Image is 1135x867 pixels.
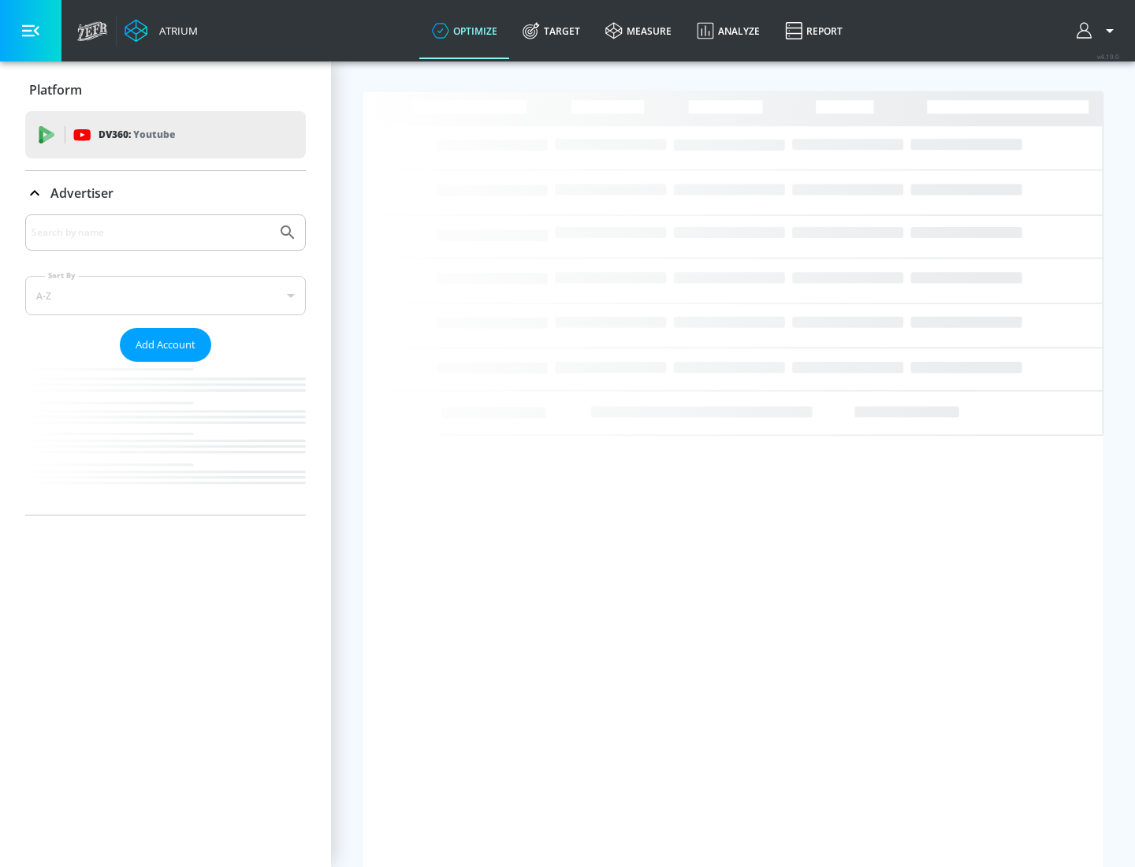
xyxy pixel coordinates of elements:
span: v 4.19.0 [1097,52,1119,61]
a: Atrium [125,19,198,43]
a: Target [510,2,593,59]
div: Advertiser [25,171,306,215]
div: Platform [25,68,306,112]
div: Atrium [153,24,198,38]
input: Search by name [32,222,270,243]
a: Report [772,2,855,59]
button: Add Account [120,328,211,362]
p: Youtube [133,126,175,143]
p: Platform [29,81,82,99]
span: Add Account [136,336,195,354]
div: DV360: Youtube [25,111,306,158]
a: optimize [419,2,510,59]
a: Analyze [684,2,772,59]
div: A-Z [25,276,306,315]
a: measure [593,2,684,59]
p: DV360: [99,126,175,143]
nav: list of Advertiser [25,362,306,515]
p: Advertiser [50,184,113,202]
div: Advertiser [25,214,306,515]
label: Sort By [45,270,79,281]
